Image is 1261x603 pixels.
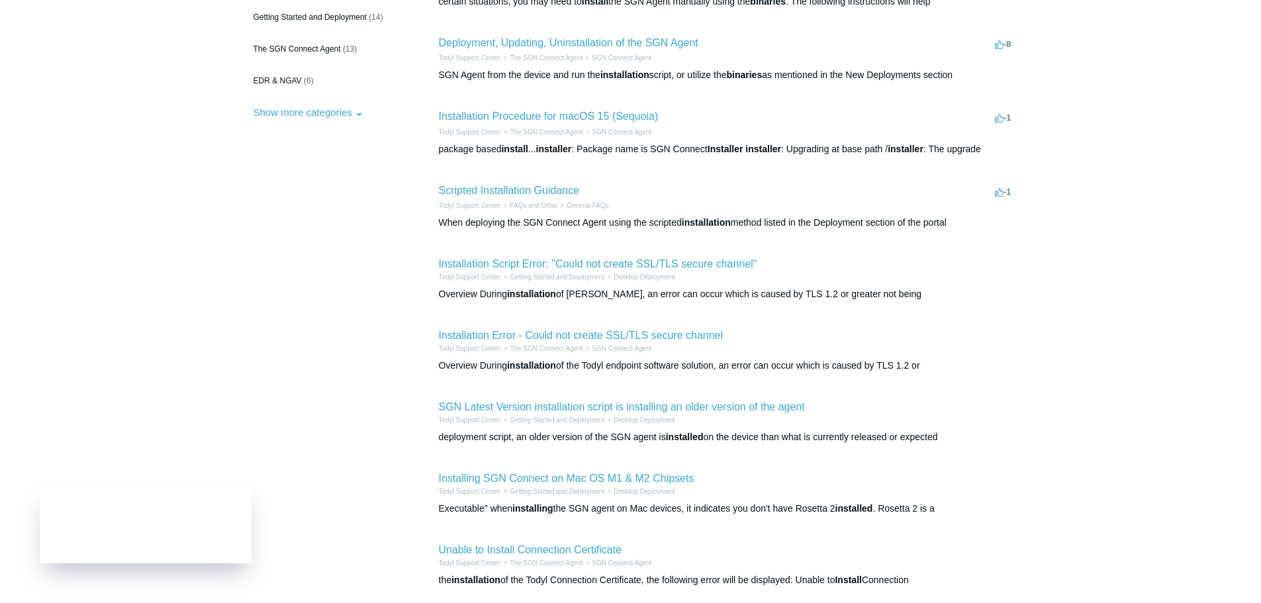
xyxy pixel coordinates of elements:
[604,415,675,425] li: Desktop Deployment
[439,430,1015,444] div: deployment script, an older version of the SGN agent is on the device than what is currently rele...
[501,144,528,154] em: install
[439,345,501,352] a: Todyl Support Center
[254,76,302,85] span: EDR & NGAV
[439,37,698,48] a: Deployment, Updating, Uninstallation of the SGN Agent
[439,488,501,495] a: Todyl Support Center
[343,44,357,54] span: (13)
[510,345,583,352] a: The SGN Connect Agent
[835,575,861,585] em: Install
[439,544,622,555] a: Unable to Install Connection Certificate
[510,488,604,495] a: Getting Started and Deployment
[510,54,583,62] a: The SGN Connect Agent
[439,128,501,136] a: Todyl Support Center
[304,76,314,85] span: (6)
[439,54,501,62] a: Todyl Support Center
[592,54,651,62] a: SGN Connect Agent
[888,144,923,154] em: installer
[439,111,659,122] a: Installation Procedure for macOS 15 (Sequoia)
[995,187,1011,197] span: -1
[247,36,400,62] a: The SGN Connect Agent (13)
[995,39,1011,49] span: -8
[592,559,651,567] a: SGN Connect Agent
[507,360,556,371] em: installation
[510,416,604,424] a: Getting Started and Deployment
[604,272,675,282] li: Desktop Deployment
[583,558,651,568] li: SGN Connect Agent
[510,202,557,209] a: FAQs and Other
[583,344,651,353] li: SGN Connect Agent
[614,273,675,281] a: Desktop Deployment
[439,68,1015,82] div: SGN Agent from the device and run the script, or utilize the as mentioned in the New Deployments ...
[592,345,651,352] a: SGN Connect Agent
[666,432,704,442] em: installed
[439,185,580,196] a: Scripted Installation Guidance
[558,201,609,210] li: General FAQs
[536,144,572,154] em: installer
[439,559,501,567] a: Todyl Support Center
[600,70,649,80] em: installation
[835,503,873,514] em: installed
[439,202,501,209] a: Todyl Support Center
[439,558,501,568] li: Todyl Support Center
[745,144,781,154] em: installer
[682,217,731,228] em: installation
[583,127,651,137] li: SGN Connect Agent
[247,68,400,93] a: EDR & NGAV (6)
[254,13,367,22] span: Getting Started and Deployment
[500,344,583,353] li: The SGN Connect Agent
[439,216,1015,230] div: When deploying the SGN Connect Agent using the scripted method listed in the Deployment section o...
[439,473,694,484] a: Installing SGN Connect on Mac OS M1 & M2 Chipsets
[500,558,583,568] li: The SGN Connect Agent
[439,487,501,496] li: Todyl Support Center
[439,416,501,424] a: Todyl Support Center
[727,70,763,80] em: binaries
[567,202,608,209] a: General FAQs
[604,487,675,496] li: Desktop Deployment
[507,289,556,299] em: installation
[510,128,583,136] a: The SGN Connect Agent
[500,415,604,425] li: Getting Started and Deployment
[439,272,501,282] li: Todyl Support Center
[439,401,805,412] a: SGN Latest Version installation script is installing an older version of the agent
[439,287,1015,301] div: Overview During of [PERSON_NAME], an error can occur which is caused by TLS 1.2 or greater not being
[439,344,501,353] li: Todyl Support Center
[614,488,675,495] a: Desktop Deployment
[40,487,252,563] iframe: Todyl Status
[439,502,1015,516] div: Executable" when the SGN agent on Mac devices, it indicates you don't have Rosetta 2 . Rosetta 2 ...
[708,144,743,154] em: Installer
[614,416,675,424] a: Desktop Deployment
[439,53,501,63] li: Todyl Support Center
[439,201,501,210] li: Todyl Support Center
[451,575,500,585] em: installation
[439,273,501,281] a: Todyl Support Center
[500,201,557,210] li: FAQs and Other
[439,573,1015,587] div: the of the Todyl Connection Certificate, the following error will be displayed: Unable to Connection
[439,415,501,425] li: Todyl Support Center
[439,127,501,137] li: Todyl Support Center
[247,100,370,124] button: Show more categories
[583,53,651,63] li: SGN Connect Agent
[439,359,1015,373] div: Overview During of the Todyl endpoint software solution, an error can occur which is caused by TL...
[500,53,583,63] li: The SGN Connect Agent
[254,44,341,54] span: The SGN Connect Agent
[512,503,553,514] em: installing
[995,113,1011,122] span: -1
[592,128,651,136] a: SGN Connect Agent
[510,559,583,567] a: The SGN Connect Agent
[500,127,583,137] li: The SGN Connect Agent
[439,142,1015,156] div: package based ... : Package name is SGN Connect : Upgrading at base path / : The upgrade
[510,273,604,281] a: Getting Started and Deployment
[369,13,383,22] span: (14)
[247,5,400,30] a: Getting Started and Deployment (14)
[439,330,724,341] a: Installation Error - Could not create SSL/TLS secure channel
[500,487,604,496] li: Getting Started and Deployment
[500,272,604,282] li: Getting Started and Deployment
[439,258,757,269] a: Installation Script Error: "Could not create SSL/TLS secure channel"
